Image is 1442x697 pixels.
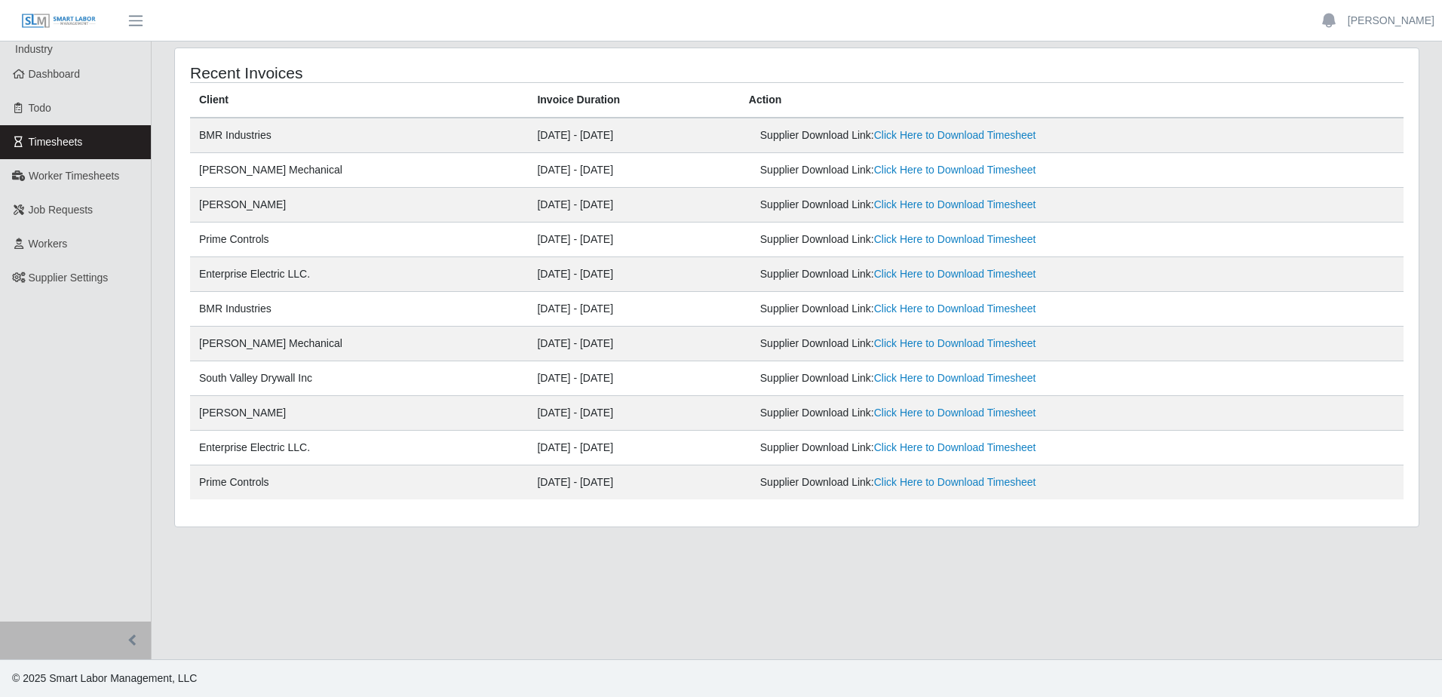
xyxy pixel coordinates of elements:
[874,407,1036,419] a: Click Here to Download Timesheet
[29,102,51,114] span: Todo
[760,232,1168,247] div: Supplier Download Link:
[528,327,739,361] td: [DATE] - [DATE]
[760,127,1168,143] div: Supplier Download Link:
[874,233,1036,245] a: Click Here to Download Timesheet
[760,405,1168,421] div: Supplier Download Link:
[29,136,83,148] span: Timesheets
[760,370,1168,386] div: Supplier Download Link:
[190,223,528,257] td: Prime Controls
[874,372,1036,384] a: Click Here to Download Timesheet
[874,302,1036,315] a: Click Here to Download Timesheet
[528,465,739,500] td: [DATE] - [DATE]
[190,396,528,431] td: [PERSON_NAME]
[190,188,528,223] td: [PERSON_NAME]
[21,13,97,29] img: SLM Logo
[874,337,1036,349] a: Click Here to Download Timesheet
[528,361,739,396] td: [DATE] - [DATE]
[190,118,528,153] td: BMR Industries
[528,83,739,118] th: Invoice Duration
[760,301,1168,317] div: Supplier Download Link:
[29,272,109,284] span: Supplier Settings
[874,441,1036,453] a: Click Here to Download Timesheet
[1348,13,1434,29] a: [PERSON_NAME]
[528,223,739,257] td: [DATE] - [DATE]
[190,431,528,465] td: Enterprise Electric LLC.
[874,268,1036,280] a: Click Here to Download Timesheet
[190,327,528,361] td: [PERSON_NAME] Mechanical
[874,129,1036,141] a: Click Here to Download Timesheet
[760,440,1168,456] div: Supplier Download Link:
[528,118,739,153] td: [DATE] - [DATE]
[190,361,528,396] td: South Valley Drywall Inc
[874,198,1036,210] a: Click Here to Download Timesheet
[760,266,1168,282] div: Supplier Download Link:
[12,672,197,684] span: © 2025 Smart Labor Management, LLC
[15,43,53,55] span: Industry
[29,204,94,216] span: Job Requests
[190,257,528,292] td: Enterprise Electric LLC.
[29,68,81,80] span: Dashboard
[528,292,739,327] td: [DATE] - [DATE]
[874,476,1036,488] a: Click Here to Download Timesheet
[190,465,528,500] td: Prime Controls
[740,83,1404,118] th: Action
[190,153,528,188] td: [PERSON_NAME] Mechanical
[528,396,739,431] td: [DATE] - [DATE]
[528,153,739,188] td: [DATE] - [DATE]
[760,474,1168,490] div: Supplier Download Link:
[528,257,739,292] td: [DATE] - [DATE]
[190,63,683,82] h4: Recent Invoices
[29,238,68,250] span: Workers
[760,162,1168,178] div: Supplier Download Link:
[874,164,1036,176] a: Click Here to Download Timesheet
[29,170,119,182] span: Worker Timesheets
[528,431,739,465] td: [DATE] - [DATE]
[760,336,1168,352] div: Supplier Download Link:
[190,292,528,327] td: BMR Industries
[760,197,1168,213] div: Supplier Download Link:
[190,83,528,118] th: Client
[528,188,739,223] td: [DATE] - [DATE]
